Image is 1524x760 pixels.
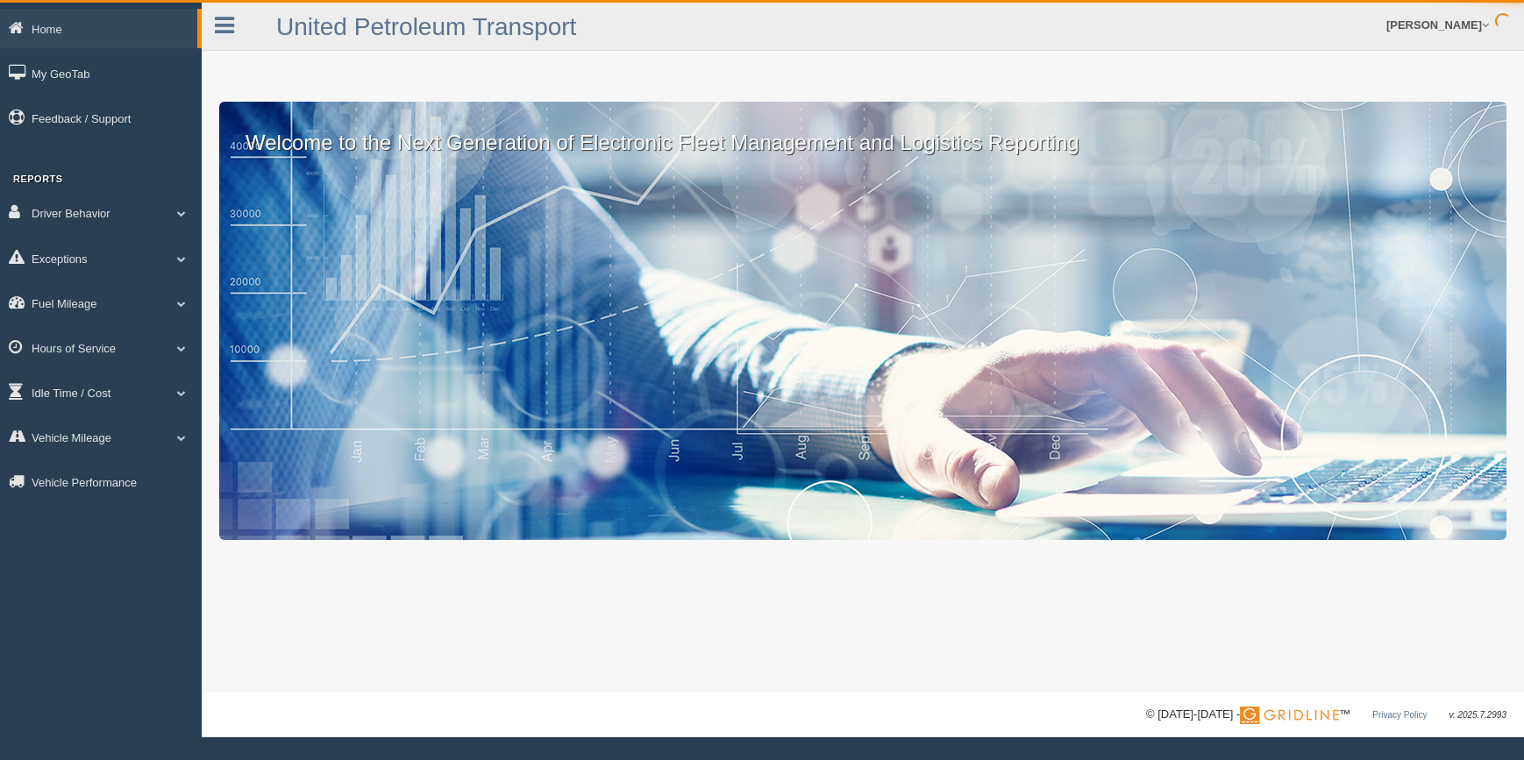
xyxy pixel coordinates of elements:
[1449,710,1506,720] span: v. 2025.7.2993
[1372,710,1427,720] a: Privacy Policy
[276,13,576,40] a: United Petroleum Transport
[1240,707,1339,724] img: Gridline
[219,102,1506,158] p: Welcome to the Next Generation of Electronic Fleet Management and Logistics Reporting
[1146,706,1506,724] div: © [DATE]-[DATE] - ™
